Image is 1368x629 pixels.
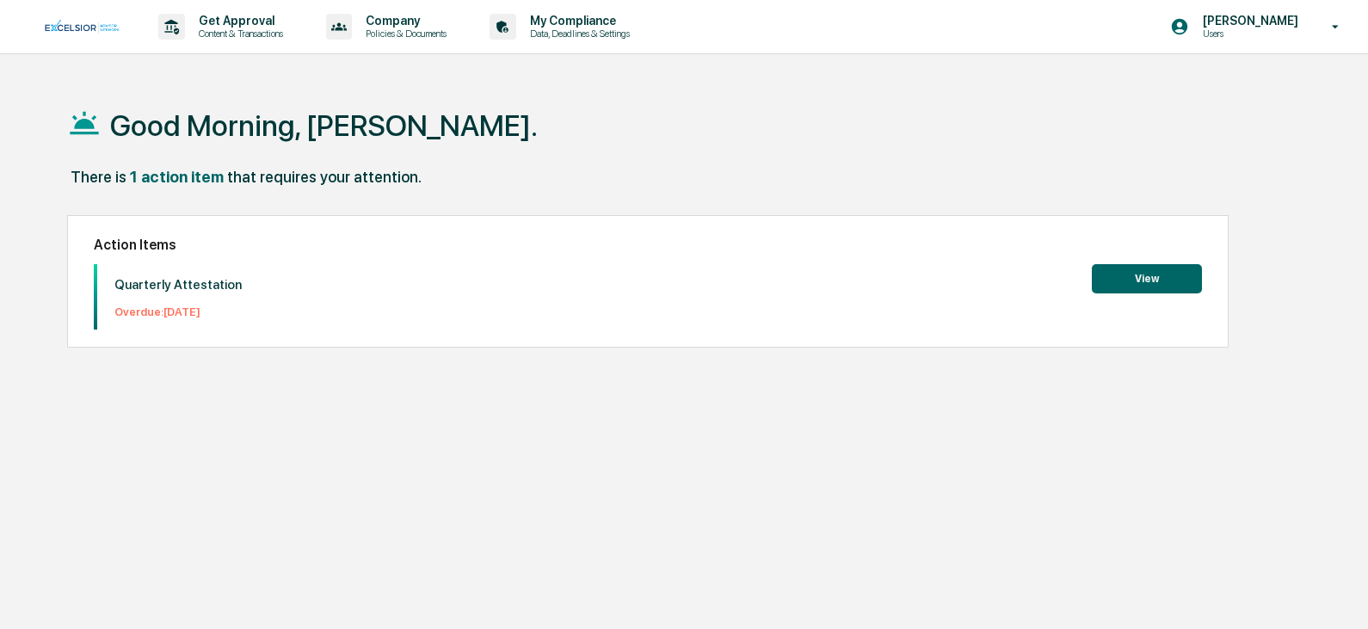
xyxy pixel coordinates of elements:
div: There is [71,168,126,186]
p: Company [352,14,455,28]
h2: Action Items [94,237,1202,253]
p: My Compliance [516,14,638,28]
p: [PERSON_NAME] [1189,14,1307,28]
h1: Good Morning, [PERSON_NAME]. [110,108,538,143]
p: Users [1189,28,1307,40]
p: Get Approval [185,14,292,28]
p: Overdue: [DATE] [114,305,242,318]
p: Quarterly Attestation [114,277,242,293]
div: that requires your attention. [227,168,422,186]
a: View [1092,269,1202,286]
p: Policies & Documents [352,28,455,40]
img: logo [41,20,124,34]
p: Data, Deadlines & Settings [516,28,638,40]
div: 1 action item [130,168,224,186]
button: View [1092,264,1202,293]
p: Content & Transactions [185,28,292,40]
